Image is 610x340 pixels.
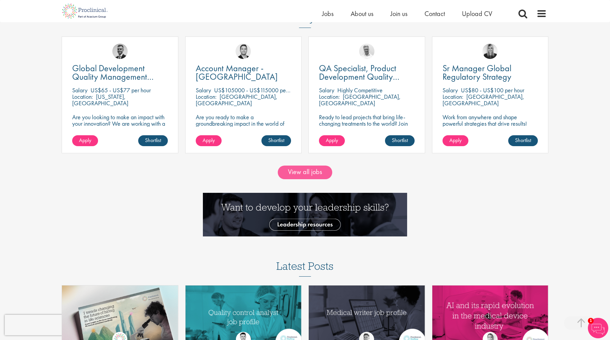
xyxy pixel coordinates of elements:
[91,86,151,94] p: US$65 - US$77 per hour
[322,9,334,18] a: Jobs
[72,114,168,146] p: Are you looking to make an impact with your innovation? We are working with a well-established ph...
[482,44,498,59] img: Janelle Jones
[261,135,291,146] a: Shortlist
[337,86,383,94] p: Highly Competitive
[203,193,407,236] img: Want to develop your leadership skills? See our Leadership Resources
[443,93,524,107] p: [GEOGRAPHIC_DATA], [GEOGRAPHIC_DATA]
[508,135,538,146] a: Shortlist
[443,86,458,94] span: Salary
[462,9,492,18] a: Upload CV
[112,44,128,59] img: Alex Bill
[72,64,168,81] a: Global Development Quality Management (GCP)
[196,93,277,107] p: [GEOGRAPHIC_DATA], [GEOGRAPHIC_DATA]
[319,114,415,146] p: Ready to lead projects that bring life-changing treatments to the world? Join our client at the f...
[319,93,401,107] p: [GEOGRAPHIC_DATA], [GEOGRAPHIC_DATA]
[319,86,334,94] span: Salary
[443,64,538,81] a: Sr Manager Global Regulatory Strategy
[72,86,87,94] span: Salary
[196,135,222,146] a: Apply
[319,135,345,146] a: Apply
[203,210,407,217] a: Want to develop your leadership skills? See our Leadership Resources
[72,93,93,101] span: Location:
[449,137,462,144] span: Apply
[72,62,154,91] span: Global Development Quality Management (GCP)
[72,93,128,107] p: [US_STATE], [GEOGRAPHIC_DATA]
[276,260,334,277] h3: Latest Posts
[319,62,399,91] span: QA Specialist, Product Development Quality (PDQ)
[390,9,407,18] a: Join us
[443,93,463,101] span: Location:
[138,135,168,146] a: Shortlist
[588,318,608,338] img: Chatbot
[196,86,211,94] span: Salary
[196,62,278,82] span: Account Manager - [GEOGRAPHIC_DATA]
[79,137,91,144] span: Apply
[424,9,445,18] a: Contact
[196,114,291,146] p: Are you ready to make a groundbreaking impact in the world of biotechnology? Join a growing compa...
[326,137,338,144] span: Apply
[278,166,332,179] a: View all jobs
[214,86,304,94] p: US$105000 - US$115000 per annum
[72,135,98,146] a: Apply
[351,9,373,18] a: About us
[443,135,468,146] a: Apply
[443,62,511,82] span: Sr Manager Global Regulatory Strategy
[385,135,415,146] a: Shortlist
[359,44,374,59] img: Joshua Bye
[461,86,524,94] p: US$80 - US$100 per hour
[443,114,538,146] p: Work from anywhere and shape powerful strategies that drive results! Enjoy the freedom of remote ...
[588,318,594,324] span: 1
[319,93,340,101] span: Location:
[236,44,251,59] img: Parker Jensen
[203,137,215,144] span: Apply
[196,64,291,81] a: Account Manager - [GEOGRAPHIC_DATA]
[319,64,415,81] a: QA Specialist, Product Development Quality (PDQ)
[196,93,216,101] span: Location:
[5,315,92,335] iframe: reCAPTCHA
